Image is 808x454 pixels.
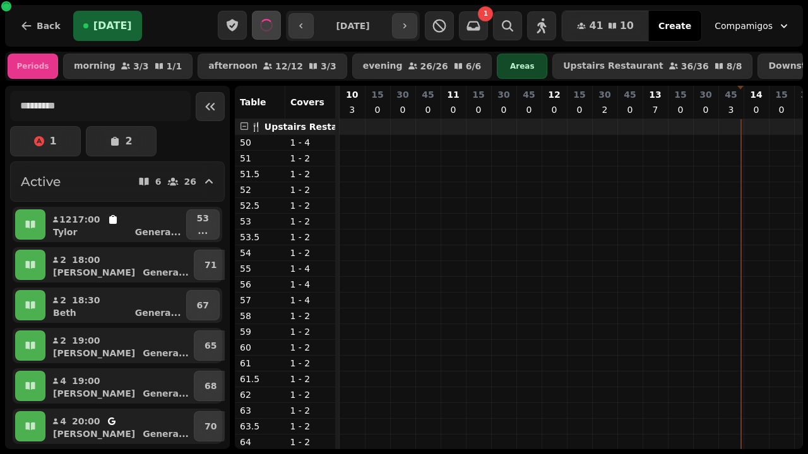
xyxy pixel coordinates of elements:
[422,88,434,101] p: 45
[251,122,364,132] span: 🍴 Upstairs Restaurant
[347,103,357,116] p: 3
[290,357,331,370] p: 1 - 2
[8,54,58,79] div: Periods
[658,21,691,30] span: Create
[675,103,686,116] p: 0
[53,387,135,400] p: [PERSON_NAME]
[448,103,458,116] p: 0
[290,231,331,243] p: 1 - 2
[240,436,280,448] p: 64
[620,21,634,31] span: 10
[72,415,100,428] p: 20:00
[574,103,585,116] p: 0
[290,199,331,212] p: 1 - 2
[321,62,336,71] p: 3 / 3
[363,61,403,71] p: evening
[240,341,280,354] p: 60
[775,88,787,101] p: 15
[240,278,280,291] p: 56
[59,294,67,306] p: 2
[472,88,484,101] p: 15
[290,404,331,417] p: 1 - 2
[499,103,509,116] p: 0
[751,103,761,116] p: 0
[240,199,280,212] p: 52.5
[240,420,280,433] p: 63.5
[625,103,635,116] p: 0
[143,347,189,359] p: Genera ...
[10,161,225,202] button: Active626
[275,62,303,71] p: 12 / 12
[135,306,181,319] p: Genera ...
[290,325,331,338] p: 1 - 2
[143,266,189,279] p: Genera ...
[155,177,162,186] p: 6
[197,212,209,224] p: 53
[240,183,280,196] p: 52
[48,411,191,441] button: 420:00[PERSON_NAME]Genera...
[143,387,189,400] p: Genera ...
[371,88,383,101] p: 15
[290,341,331,354] p: 1 - 2
[372,103,383,116] p: 0
[240,231,280,243] p: 53.5
[290,310,331,322] p: 1 - 2
[196,92,225,121] button: Collapse sidebar
[484,11,488,17] span: 1
[125,136,132,146] p: 2
[205,420,217,433] p: 70
[59,213,67,226] p: 12
[133,62,149,71] p: 3 / 3
[650,103,660,116] p: 7
[396,88,408,101] p: 30
[194,371,227,401] button: 68
[726,103,736,116] p: 3
[240,310,280,322] p: 58
[707,15,798,37] button: Compamigos
[290,388,331,401] p: 1 - 2
[49,136,56,146] p: 1
[420,62,448,71] p: 26 / 26
[205,259,217,271] p: 71
[398,103,408,116] p: 0
[552,54,752,79] button: Upstairs Restaurant36/368/8
[197,224,209,237] p: ...
[240,404,280,417] p: 63
[194,330,227,361] button: 65
[290,247,331,259] p: 1 - 2
[135,226,181,238] p: Genera ...
[208,61,258,71] p: afternoon
[352,54,492,79] button: evening26/266/6
[240,215,280,228] p: 53
[466,62,482,71] p: 6 / 6
[53,306,76,319] p: Beth
[10,11,71,41] button: Back
[48,371,191,401] button: 419:00[PERSON_NAME]Genera...
[197,299,209,311] p: 67
[727,62,742,71] p: 8 / 8
[167,62,182,71] p: 1 / 1
[240,168,280,180] p: 51.5
[423,103,433,116] p: 0
[290,215,331,228] p: 1 - 2
[240,388,280,401] p: 62
[725,88,737,101] p: 45
[240,325,280,338] p: 59
[72,294,100,306] p: 18:30
[53,226,77,238] p: Tylor
[59,334,67,347] p: 2
[240,152,280,165] p: 51
[194,411,227,441] button: 70
[240,136,280,149] p: 50
[524,103,534,116] p: 0
[497,88,509,101] p: 30
[648,11,701,41] button: Create
[681,62,709,71] p: 36 / 36
[699,88,711,101] p: 30
[290,373,331,385] p: 1 - 2
[240,247,280,259] p: 54
[53,428,135,440] p: [PERSON_NAME]
[240,357,280,370] p: 61
[86,126,157,156] button: 2
[240,294,280,306] p: 57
